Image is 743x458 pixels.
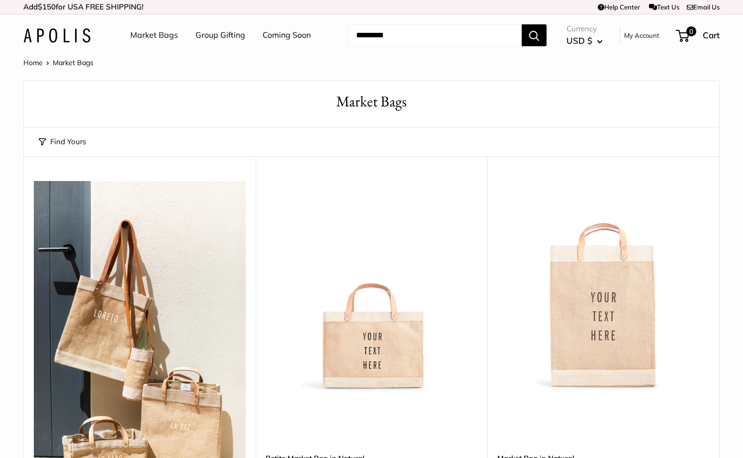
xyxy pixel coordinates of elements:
[23,58,43,67] a: Home
[624,29,659,41] a: My Account
[687,3,720,11] a: Email Us
[522,24,547,46] button: Search
[23,56,93,69] nav: Breadcrumb
[38,2,56,11] span: $150
[266,181,477,393] a: Petite Market Bag in Naturaldescription_Effortless style that elevates every moment
[497,181,709,393] img: Market Bag in Natural
[598,3,640,11] a: Help Center
[130,28,178,43] a: Market Bags
[566,33,603,49] button: USD $
[566,35,592,46] span: USD $
[39,135,86,149] button: Find Yours
[649,3,679,11] a: Text Us
[263,28,311,43] a: Coming Soon
[703,30,720,40] span: Cart
[497,181,709,393] a: Market Bag in NaturalMarket Bag in Natural
[23,28,91,43] img: Apolis
[686,26,696,36] span: 0
[39,91,704,112] h1: Market Bags
[266,181,477,393] img: Petite Market Bag in Natural
[677,27,720,43] a: 0 Cart
[195,28,245,43] a: Group Gifting
[53,58,93,67] span: Market Bags
[348,24,522,46] input: Search...
[566,22,603,36] span: Currency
